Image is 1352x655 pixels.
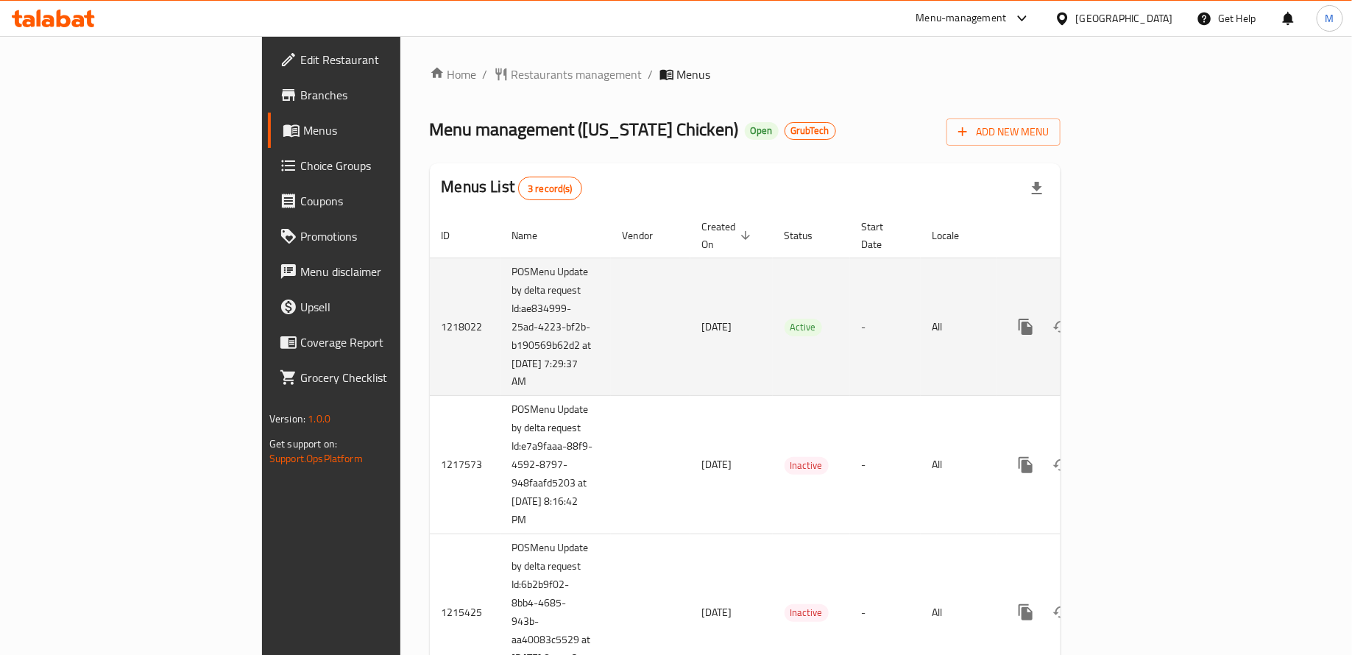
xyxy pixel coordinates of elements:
div: [GEOGRAPHIC_DATA] [1076,10,1173,26]
button: more [1008,595,1044,630]
button: more [1008,447,1044,483]
span: Name [512,227,557,244]
span: GrubTech [785,124,835,137]
span: Choice Groups [300,157,476,174]
span: Menu disclaimer [300,263,476,280]
span: ID [442,227,470,244]
span: Inactive [785,604,829,621]
th: Actions [997,213,1161,258]
span: Get support on: [269,434,337,453]
span: Active [785,319,822,336]
div: Export file [1019,171,1055,206]
span: Locale [932,227,979,244]
span: Edit Restaurant [300,51,476,68]
h2: Menus List [442,176,582,200]
a: Branches [268,77,488,113]
div: Total records count [518,177,582,200]
a: Restaurants management [494,65,643,83]
span: [DATE] [702,455,732,474]
li: / [648,65,654,83]
td: POSMenu Update by delta request Id:ae834999-25ad-4223-bf2b-b190569b62d2 at [DATE] 7:29:37 AM [500,258,611,396]
button: more [1008,309,1044,344]
span: Add New Menu [958,123,1049,141]
a: Promotions [268,219,488,254]
span: Created On [702,218,755,253]
a: Grocery Checklist [268,360,488,395]
span: Promotions [300,227,476,245]
button: Change Status [1044,447,1079,483]
span: [DATE] [702,603,732,622]
a: Choice Groups [268,148,488,183]
a: Menus [268,113,488,148]
span: M [1326,10,1334,26]
span: Start Date [862,218,903,253]
td: All [921,258,997,396]
span: 3 record(s) [519,182,581,196]
td: All [921,396,997,534]
span: Menus [303,121,476,139]
div: Open [745,122,779,140]
span: Menus [677,65,711,83]
td: POSMenu Update by delta request Id:e7a9faaa-88f9-4592-8797-948faafd5203 at [DATE] 8:16:42 PM [500,396,611,534]
span: Restaurants management [512,65,643,83]
span: Coverage Report [300,333,476,351]
a: Support.OpsPlatform [269,449,363,468]
span: Vendor [623,227,673,244]
span: Open [745,124,779,137]
button: Change Status [1044,595,1079,630]
a: Edit Restaurant [268,42,488,77]
td: - [850,258,921,396]
span: Version: [269,409,305,428]
a: Upsell [268,289,488,325]
span: Inactive [785,457,829,474]
button: Change Status [1044,309,1079,344]
div: Inactive [785,604,829,622]
a: Coupons [268,183,488,219]
nav: breadcrumb [430,65,1061,83]
span: [DATE] [702,317,732,336]
span: Menu management ( [US_STATE] Chicken ) [430,113,739,146]
span: Coupons [300,192,476,210]
span: 1.0.0 [308,409,330,428]
span: Upsell [300,298,476,316]
button: Add New Menu [946,118,1061,146]
a: Coverage Report [268,325,488,360]
div: Menu-management [916,10,1007,27]
span: Branches [300,86,476,104]
a: Menu disclaimer [268,254,488,289]
span: Status [785,227,832,244]
td: - [850,396,921,534]
span: Grocery Checklist [300,369,476,386]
